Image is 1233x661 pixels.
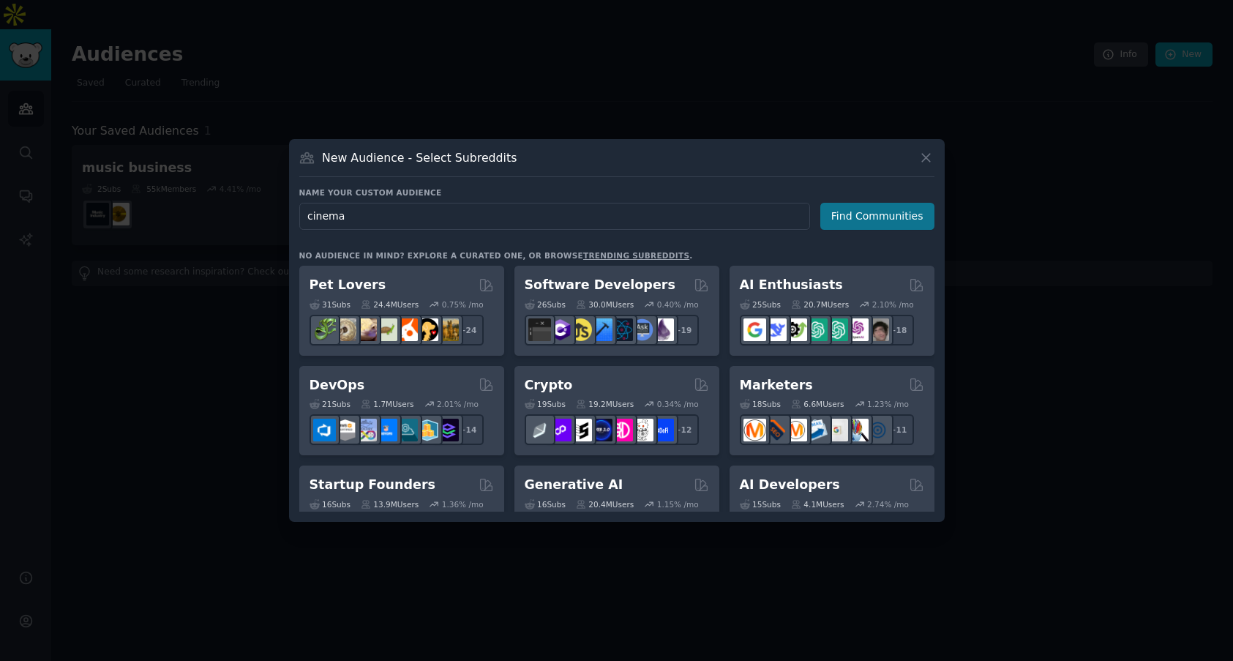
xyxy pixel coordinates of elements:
img: 0xPolygon [549,419,571,441]
img: AItoolsCatalog [784,318,807,341]
img: googleads [825,419,848,441]
div: 31 Sub s [310,299,351,310]
h2: DevOps [310,376,365,395]
div: 25 Sub s [740,299,781,310]
h2: Startup Founders [310,476,435,494]
h2: AI Developers [740,476,840,494]
img: chatgpt_promptDesign [805,318,828,341]
img: turtle [375,318,397,341]
img: herpetology [313,318,336,341]
div: 21 Sub s [310,399,351,409]
img: PetAdvice [416,318,438,341]
img: elixir [651,318,674,341]
img: dogbreed [436,318,459,341]
img: iOSProgramming [590,318,612,341]
img: aws_cdk [416,419,438,441]
img: AskComputerScience [631,318,653,341]
div: 26 Sub s [525,299,566,310]
h2: Marketers [740,376,813,395]
img: ArtificalIntelligence [866,318,889,341]
div: 1.36 % /mo [442,499,484,509]
div: 1.15 % /mo [657,499,699,509]
div: + 14 [453,414,484,445]
div: 2.74 % /mo [867,499,909,509]
img: learnjavascript [569,318,592,341]
div: 1.23 % /mo [867,399,909,409]
div: 16 Sub s [525,499,566,509]
img: OpenAIDev [846,318,869,341]
div: 0.40 % /mo [657,299,699,310]
img: GoogleGeminiAI [743,318,766,341]
div: 0.34 % /mo [657,399,699,409]
div: 13.9M Users [361,499,419,509]
div: 24.4M Users [361,299,419,310]
div: 18 Sub s [740,399,781,409]
div: + 24 [453,315,484,346]
a: trending subreddits [583,251,689,260]
div: 20.7M Users [791,299,849,310]
img: bigseo [764,419,787,441]
img: reactnative [610,318,633,341]
div: + 18 [883,315,914,346]
img: CryptoNews [631,419,653,441]
img: AskMarketing [784,419,807,441]
h2: Software Developers [525,276,675,294]
div: 19.2M Users [576,399,634,409]
img: software [528,318,551,341]
img: Docker_DevOps [354,419,377,441]
h3: Name your custom audience [299,187,934,198]
div: 2.10 % /mo [872,299,914,310]
h3: New Audience - Select Subreddits [322,150,517,165]
div: 2.01 % /mo [437,399,479,409]
input: Pick a short name, like "Digital Marketers" or "Movie-Goers" [299,203,810,230]
h2: AI Enthusiasts [740,276,843,294]
div: + 12 [668,414,699,445]
div: + 11 [883,414,914,445]
img: ballpython [334,318,356,341]
div: 15 Sub s [740,499,781,509]
div: 4.1M Users [791,499,844,509]
img: defi_ [651,419,674,441]
img: MarketingResearch [846,419,869,441]
img: web3 [590,419,612,441]
img: content_marketing [743,419,766,441]
img: leopardgeckos [354,318,377,341]
img: DeepSeek [764,318,787,341]
img: OnlineMarketing [866,419,889,441]
div: 19 Sub s [525,399,566,409]
img: azuredevops [313,419,336,441]
div: 16 Sub s [310,499,351,509]
img: Emailmarketing [805,419,828,441]
h2: Generative AI [525,476,623,494]
img: cockatiel [395,318,418,341]
img: csharp [549,318,571,341]
div: 30.0M Users [576,299,634,310]
div: 1.7M Users [361,399,414,409]
button: Find Communities [820,203,934,230]
img: ethstaker [569,419,592,441]
div: + 19 [668,315,699,346]
img: defiblockchain [610,419,633,441]
div: 0.75 % /mo [442,299,484,310]
h2: Crypto [525,376,573,395]
div: No audience in mind? Explore a curated one, or browse . [299,250,693,261]
img: PlatformEngineers [436,419,459,441]
img: AWS_Certified_Experts [334,419,356,441]
img: DevOpsLinks [375,419,397,441]
div: 6.6M Users [791,399,844,409]
img: platformengineering [395,419,418,441]
h2: Pet Lovers [310,276,386,294]
div: 20.4M Users [576,499,634,509]
img: ethfinance [528,419,551,441]
img: chatgpt_prompts_ [825,318,848,341]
